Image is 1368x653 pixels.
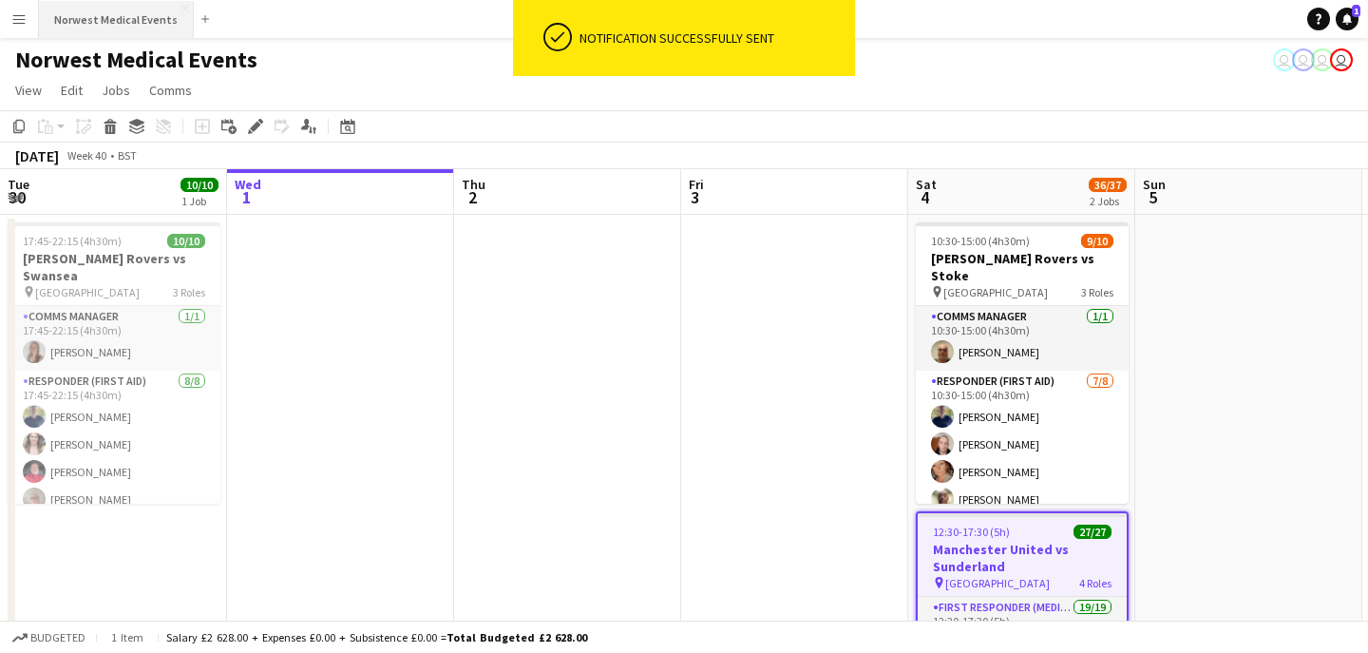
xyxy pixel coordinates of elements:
[180,178,218,192] span: 10/10
[1292,48,1315,71] app-user-avatar: Rory Murphy
[1330,48,1353,71] app-user-avatar: Rory Murphy
[8,371,220,628] app-card-role: Responder (First Aid)8/817:45-22:15 (4h30m)[PERSON_NAME][PERSON_NAME][PERSON_NAME][PERSON_NAME]
[1089,178,1127,192] span: 36/37
[1081,234,1113,248] span: 9/10
[118,148,137,163] div: BST
[1140,186,1166,208] span: 5
[149,82,192,99] span: Comms
[1143,176,1166,193] span: Sun
[459,186,485,208] span: 2
[933,525,1010,539] span: 12:30-17:30 (5h)
[15,46,257,74] h1: Norwest Medical Events
[15,146,59,165] div: [DATE]
[8,176,29,193] span: Tue
[35,285,140,299] span: [GEOGRAPHIC_DATA]
[142,78,199,103] a: Comms
[931,234,1030,248] span: 10:30-15:00 (4h30m)
[916,371,1129,628] app-card-role: Responder (First Aid)7/810:30-15:00 (4h30m)[PERSON_NAME][PERSON_NAME][PERSON_NAME][PERSON_NAME]
[446,630,587,644] span: Total Budgeted £2 628.00
[63,148,110,163] span: Week 40
[8,306,220,371] app-card-role: Comms Manager1/117:45-22:15 (4h30m)[PERSON_NAME]
[30,631,85,644] span: Budgeted
[39,1,194,38] button: Norwest Medical Events
[61,82,83,99] span: Edit
[94,78,138,103] a: Jobs
[1073,525,1111,539] span: 27/27
[8,78,49,103] a: View
[918,541,1127,575] h3: Manchester United vs Sunderland
[689,176,704,193] span: Fri
[181,194,218,208] div: 1 Job
[102,82,130,99] span: Jobs
[1336,8,1358,30] a: 1
[916,250,1129,284] h3: [PERSON_NAME] Rovers vs Stoke
[167,234,205,248] span: 10/10
[916,222,1129,504] app-job-card: 10:30-15:00 (4h30m)9/10[PERSON_NAME] Rovers vs Stoke [GEOGRAPHIC_DATA]3 RolesComms Manager1/110:3...
[23,234,122,248] span: 17:45-22:15 (4h30m)
[232,186,261,208] span: 1
[235,176,261,193] span: Wed
[104,630,150,644] span: 1 item
[1090,194,1126,208] div: 2 Jobs
[1352,5,1360,17] span: 1
[1311,48,1334,71] app-user-avatar: Rory Murphy
[943,285,1048,299] span: [GEOGRAPHIC_DATA]
[913,186,937,208] span: 4
[945,576,1050,590] span: [GEOGRAPHIC_DATA]
[166,630,587,644] div: Salary £2 628.00 + Expenses £0.00 + Subsistence £0.00 =
[579,29,847,47] div: Notification successfully sent
[462,176,485,193] span: Thu
[1079,576,1111,590] span: 4 Roles
[916,176,937,193] span: Sat
[686,186,704,208] span: 3
[8,250,220,284] h3: [PERSON_NAME] Rovers vs Swansea
[9,627,88,648] button: Budgeted
[916,306,1129,371] app-card-role: Comms Manager1/110:30-15:00 (4h30m)[PERSON_NAME]
[1081,285,1113,299] span: 3 Roles
[8,222,220,504] app-job-card: 17:45-22:15 (4h30m)10/10[PERSON_NAME] Rovers vs Swansea [GEOGRAPHIC_DATA]3 RolesComms Manager1/11...
[53,78,90,103] a: Edit
[173,285,205,299] span: 3 Roles
[5,186,29,208] span: 30
[1273,48,1296,71] app-user-avatar: Rory Murphy
[15,82,42,99] span: View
